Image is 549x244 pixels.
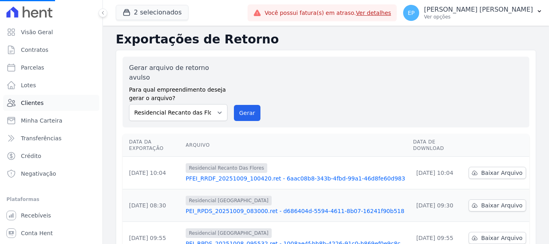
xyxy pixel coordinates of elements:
[481,234,522,242] span: Baixar Arquivo
[116,32,536,47] h2: Exportações de Retorno
[264,9,391,17] span: Você possui fatura(s) em atraso.
[3,113,99,129] a: Minha Carteira
[469,167,526,179] a: Baixar Arquivo
[123,157,182,189] td: [DATE] 10:04
[186,228,272,238] span: Residencial [GEOGRAPHIC_DATA]
[21,152,41,160] span: Crédito
[182,134,410,157] th: Arquivo
[3,166,99,182] a: Negativação
[21,170,56,178] span: Negativação
[410,189,466,222] td: [DATE] 09:30
[3,148,99,164] a: Crédito
[21,46,48,54] span: Contratos
[21,64,44,72] span: Parcelas
[3,207,99,223] a: Recebíveis
[469,199,526,211] a: Baixar Arquivo
[424,14,533,20] p: Ver opções
[481,201,522,209] span: Baixar Arquivo
[424,6,533,14] p: [PERSON_NAME] [PERSON_NAME]
[129,82,227,103] label: Para qual empreendimento deseja gerar o arquivo?
[21,211,51,219] span: Recebíveis
[3,225,99,241] a: Conta Hent
[21,99,43,107] span: Clientes
[3,130,99,146] a: Transferências
[21,28,53,36] span: Visão Geral
[410,157,466,189] td: [DATE] 10:04
[186,174,407,182] a: PFEI_RRDF_20251009_100420.ret - 6aac08b8-343b-4fbd-99a1-46d8fe60d983
[21,117,62,125] span: Minha Carteira
[234,105,260,121] button: Gerar
[129,63,227,82] label: Gerar arquivo de retorno avulso
[123,189,182,222] td: [DATE] 08:30
[3,24,99,40] a: Visão Geral
[469,232,526,244] a: Baixar Arquivo
[186,196,272,205] span: Residencial [GEOGRAPHIC_DATA]
[3,95,99,111] a: Clientes
[410,134,466,157] th: Data de Download
[3,77,99,93] a: Lotes
[481,169,522,177] span: Baixar Arquivo
[408,10,414,16] span: EP
[21,134,61,142] span: Transferências
[186,163,267,173] span: Residencial Recanto Das Flores
[21,81,36,89] span: Lotes
[3,42,99,58] a: Contratos
[397,2,549,24] button: EP [PERSON_NAME] [PERSON_NAME] Ver opções
[116,5,188,20] button: 2 selecionados
[356,10,391,16] a: Ver detalhes
[21,229,53,237] span: Conta Hent
[6,195,96,204] div: Plataformas
[186,207,407,215] a: PEI_RPDS_20251009_083000.ret - d686404d-5594-4611-8b07-16241f90b518
[3,59,99,76] a: Parcelas
[123,134,182,157] th: Data da Exportação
